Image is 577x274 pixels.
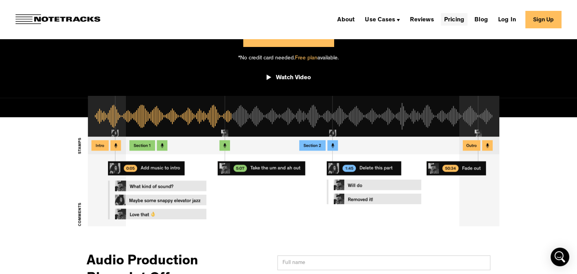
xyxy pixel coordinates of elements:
div: Use Cases [365,17,395,23]
a: Pricing [441,13,467,26]
div: Open Intercom Messenger [551,248,569,266]
div: *No credit card needed. available. [238,47,339,69]
a: open lightbox [267,68,311,90]
a: Reviews [407,13,437,26]
div: Watch Video [276,74,311,82]
input: Full name [277,255,490,270]
a: Sign Up [525,11,561,28]
a: About [334,13,358,26]
div: Use Cases [362,13,403,26]
a: Blog [471,13,491,26]
a: Log In [495,13,519,26]
span: Free plan [295,55,317,61]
